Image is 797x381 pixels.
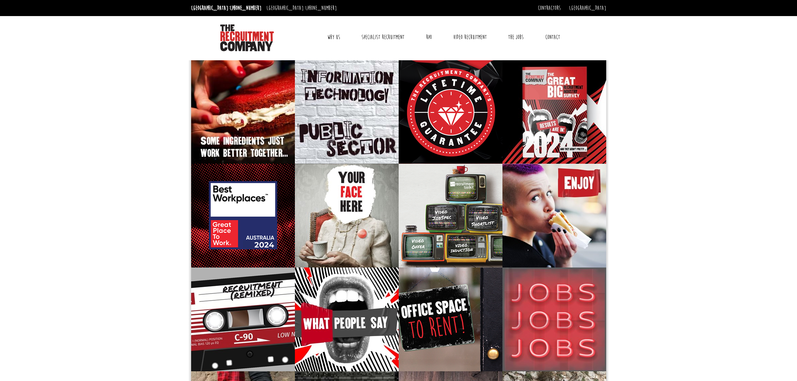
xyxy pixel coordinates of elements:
[538,4,561,12] a: Contractors
[448,29,492,46] a: Video Recruitment
[421,29,437,46] a: RPO
[189,3,263,13] li: [GEOGRAPHIC_DATA]:
[503,29,529,46] a: The Jobs
[356,29,409,46] a: Specialist Recruitment
[220,24,274,51] img: The Recruitment Company
[230,4,261,12] a: [PHONE_NUMBER]
[569,4,606,12] a: [GEOGRAPHIC_DATA]
[265,3,338,13] li: [GEOGRAPHIC_DATA]:
[322,29,345,46] a: Why Us
[540,29,565,46] a: Contact
[305,4,337,12] a: [PHONE_NUMBER]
